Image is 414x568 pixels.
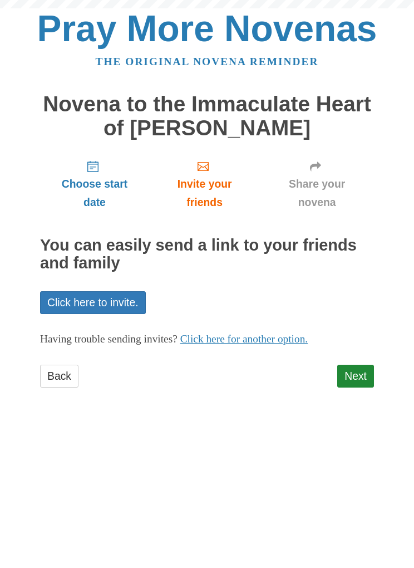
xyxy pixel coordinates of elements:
span: Invite your friends [160,175,249,212]
a: Pray More Novenas [37,8,377,49]
span: Choose start date [51,175,138,212]
h2: You can easily send a link to your friends and family [40,237,374,272]
h1: Novena to the Immaculate Heart of [PERSON_NAME] [40,92,374,140]
a: Click here for another option. [180,333,308,345]
a: Next [337,365,374,388]
a: Choose start date [40,151,149,217]
span: Share your novena [271,175,363,212]
span: Having trouble sending invites? [40,333,178,345]
a: Back [40,365,78,388]
a: Share your novena [260,151,374,217]
a: Invite your friends [149,151,260,217]
a: The original novena reminder [96,56,319,67]
a: Click here to invite. [40,291,146,314]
